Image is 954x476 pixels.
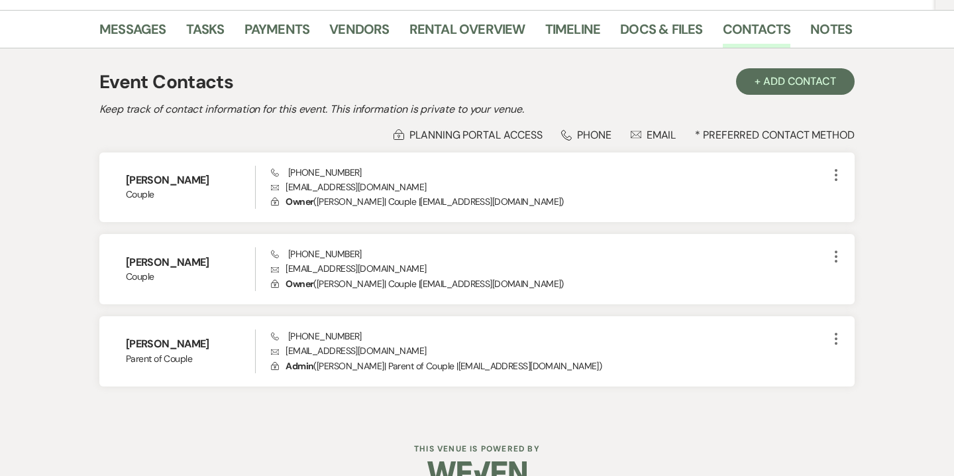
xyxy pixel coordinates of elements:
[126,255,255,270] h6: [PERSON_NAME]
[99,19,166,48] a: Messages
[631,128,676,142] div: Email
[810,19,852,48] a: Notes
[126,352,255,366] span: Parent of Couple
[271,276,828,291] p: ( [PERSON_NAME] | Couple | [EMAIL_ADDRESS][DOMAIN_NAME] )
[244,19,310,48] a: Payments
[271,180,828,194] p: [EMAIL_ADDRESS][DOMAIN_NAME]
[126,188,255,202] span: Couple
[271,248,362,260] span: [PHONE_NUMBER]
[329,19,389,48] a: Vendors
[99,128,855,142] div: * Preferred Contact Method
[286,196,313,208] span: Owner
[271,343,828,358] p: [EMAIL_ADDRESS][DOMAIN_NAME]
[126,270,255,284] span: Couple
[394,128,542,142] div: Planning Portal Access
[620,19,702,48] a: Docs & Files
[286,278,313,290] span: Owner
[271,194,828,209] p: ( [PERSON_NAME] | Couple | [EMAIL_ADDRESS][DOMAIN_NAME] )
[271,330,362,342] span: [PHONE_NUMBER]
[271,261,828,276] p: [EMAIL_ADDRESS][DOMAIN_NAME]
[561,128,611,142] div: Phone
[99,101,855,117] h2: Keep track of contact information for this event. This information is private to your venue.
[271,359,828,373] p: ( [PERSON_NAME] | Parent of Couple | [EMAIL_ADDRESS][DOMAIN_NAME] )
[99,68,233,96] h1: Event Contacts
[723,19,791,48] a: Contacts
[409,19,525,48] a: Rental Overview
[736,68,855,95] button: + Add Contact
[545,19,601,48] a: Timeline
[271,166,362,178] span: [PHONE_NUMBER]
[126,337,255,351] h6: [PERSON_NAME]
[286,360,313,372] span: Admin
[186,19,225,48] a: Tasks
[126,173,255,188] h6: [PERSON_NAME]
